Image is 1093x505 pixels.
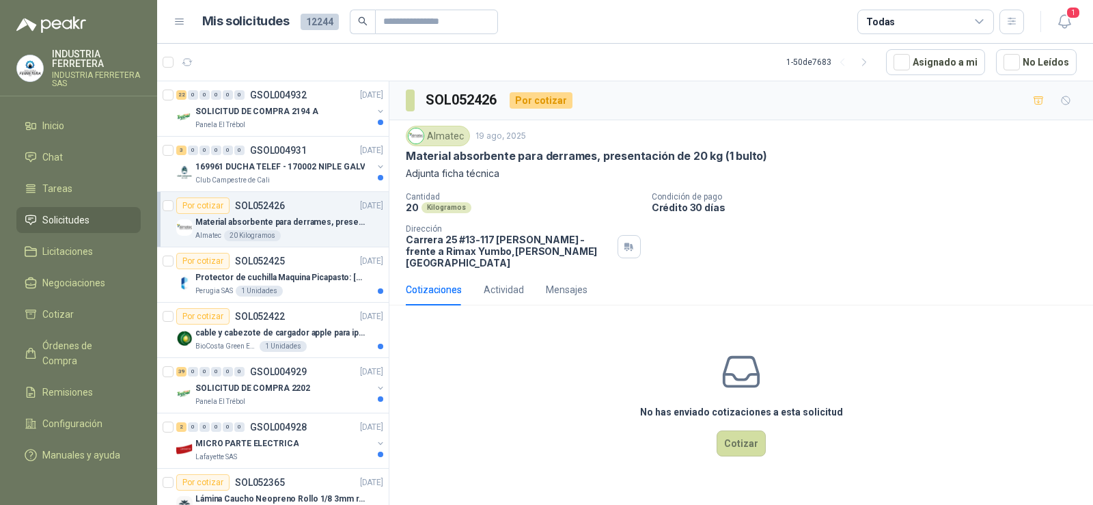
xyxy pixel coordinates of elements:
div: 1 Unidades [260,341,307,352]
h3: No has enviado cotizaciones a esta solicitud [640,405,843,420]
p: Material absorbente para derrames, presentación de 20 kg (1 bulto) [195,216,365,229]
div: Por cotizar [176,474,230,491]
button: 1 [1052,10,1077,34]
a: 2 0 0 0 0 0 GSOL004928[DATE] Company LogoMICRO PARTE ELECTRICALafayette SAS [176,419,386,463]
div: Por cotizar [176,253,230,269]
a: Remisiones [16,379,141,405]
span: Licitaciones [42,244,93,259]
div: 0 [223,422,233,432]
p: Condición de pago [652,192,1088,202]
div: 0 [211,367,221,377]
div: 2 [176,422,186,432]
p: cable y cabezote de cargador apple para iphone [195,327,365,340]
span: Remisiones [42,385,93,400]
div: 0 [211,422,221,432]
div: 0 [234,422,245,432]
div: Actividad [484,282,524,297]
a: Por cotizarSOL052425[DATE] Company LogoProtector de cuchilla Maquina Picapasto: [PERSON_NAME]. P9... [157,247,389,303]
p: GSOL004932 [250,90,307,100]
img: Company Logo [409,128,424,144]
p: Lafayette SAS [195,452,237,463]
img: Company Logo [176,219,193,236]
div: Kilogramos [421,202,471,213]
a: Chat [16,144,141,170]
div: 1 Unidades [236,286,283,297]
span: Configuración [42,416,102,431]
div: 0 [188,367,198,377]
img: Logo peakr [16,16,86,33]
a: Licitaciones [16,238,141,264]
p: Crédito 30 días [652,202,1088,213]
div: 0 [223,90,233,100]
p: Panela El Trébol [195,120,245,131]
a: Manuales y ayuda [16,442,141,468]
div: 20 Kilogramos [224,230,281,241]
a: Solicitudes [16,207,141,233]
a: Tareas [16,176,141,202]
a: 39 0 0 0 0 0 GSOL004929[DATE] Company LogoSOLICITUD DE COMPRA 2202Panela El Trébol [176,364,386,407]
a: Configuración [16,411,141,437]
div: Almatec [406,126,470,146]
p: GSOL004928 [250,422,307,432]
p: [DATE] [360,89,383,102]
p: Material absorbente para derrames, presentación de 20 kg (1 bulto) [406,149,767,163]
div: Cotizaciones [406,282,462,297]
p: 169961 DUCHA TELEF - 170002 NIPLE GALV [195,161,365,174]
img: Company Logo [176,109,193,125]
a: Inicio [16,113,141,139]
p: Perugia SAS [195,286,233,297]
span: Manuales y ayuda [42,448,120,463]
p: [DATE] [360,200,383,213]
p: SOL052422 [235,312,285,321]
p: BioCosta Green Energy S.A.S [195,341,257,352]
div: Por cotizar [176,308,230,325]
span: 1 [1066,6,1081,19]
p: SOL052425 [235,256,285,266]
p: Almatec [195,230,221,241]
p: INDUSTRIA FERRETERA [52,49,141,68]
p: [DATE] [360,255,383,268]
p: SOLICITUD DE COMPRA 2194 A [195,105,318,118]
p: [DATE] [360,310,383,323]
div: 0 [234,367,245,377]
a: Por cotizarSOL052422[DATE] Company Logocable y cabezote de cargador apple para iphoneBioCosta Gre... [157,303,389,358]
span: Solicitudes [42,213,89,228]
a: Negociaciones [16,270,141,296]
div: 0 [199,367,210,377]
span: Negociaciones [42,275,105,290]
button: No Leídos [996,49,1077,75]
p: Dirección [406,224,612,234]
div: 0 [223,146,233,155]
span: Inicio [42,118,64,133]
button: Cotizar [717,431,766,456]
div: 1 - 50 de 7683 [786,51,875,73]
img: Company Logo [176,275,193,291]
button: Asignado a mi [886,49,985,75]
h3: SOL052426 [426,90,499,111]
span: search [358,16,368,26]
div: 0 [199,422,210,432]
img: Company Logo [176,164,193,180]
span: Tareas [42,181,72,196]
p: [DATE] [360,144,383,157]
p: Panela El Trébol [195,396,245,407]
div: 0 [234,90,245,100]
span: 12244 [301,14,339,30]
a: Órdenes de Compra [16,333,141,374]
a: Por cotizarSOL052426[DATE] Company LogoMaterial absorbente para derrames, presentación de 20 kg (... [157,192,389,247]
p: SOL052426 [235,201,285,210]
span: Cotizar [42,307,74,322]
img: Company Logo [176,330,193,346]
div: 0 [234,146,245,155]
span: Chat [42,150,63,165]
p: Carrera 25 #13-117 [PERSON_NAME] - frente a Rimax Yumbo , [PERSON_NAME][GEOGRAPHIC_DATA] [406,234,612,269]
p: Protector de cuchilla Maquina Picapasto: [PERSON_NAME]. P9MR. Serie: 2973 [195,271,365,284]
div: 3 [176,146,186,155]
p: [DATE] [360,476,383,489]
p: SOL052365 [235,478,285,487]
div: Mensajes [546,282,587,297]
div: 0 [188,90,198,100]
p: INDUSTRIA FERRETERA SAS [52,71,141,87]
p: SOLICITUD DE COMPRA 2202 [195,382,310,395]
div: 0 [223,367,233,377]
